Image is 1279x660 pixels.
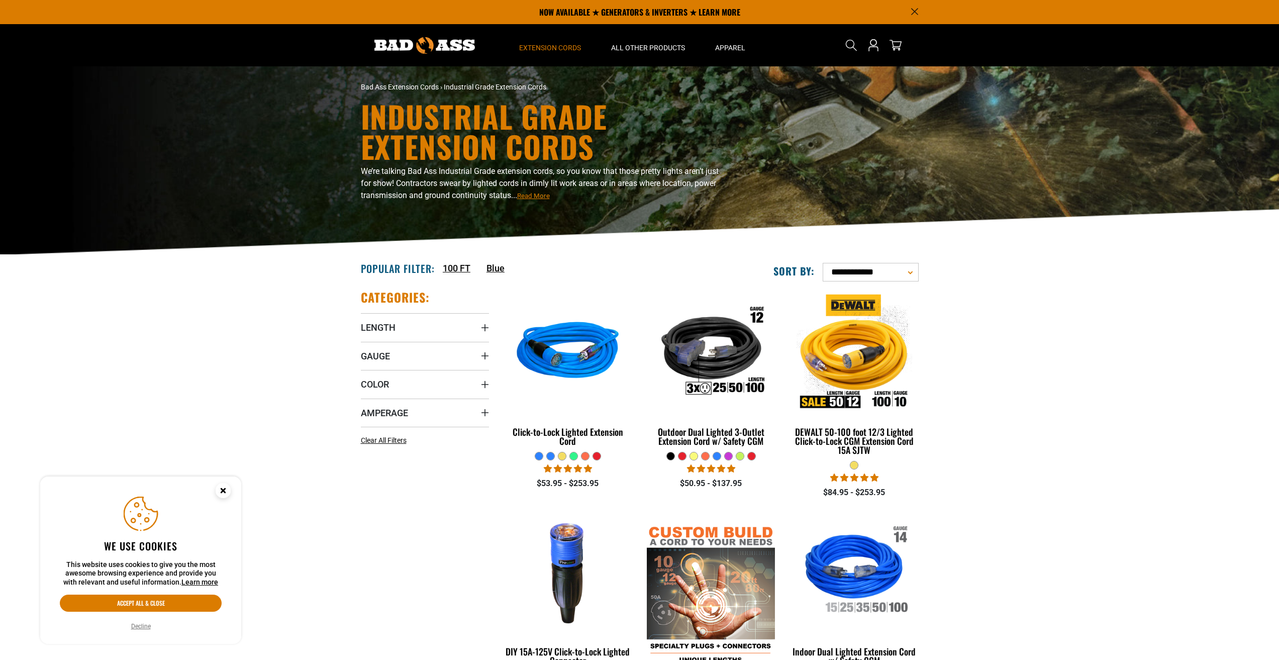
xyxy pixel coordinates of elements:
div: Click-to-Lock Lighted Extension Cord [504,427,632,445]
summary: Extension Cords [504,24,596,66]
span: Read More [517,192,550,200]
a: DEWALT 50-100 foot 12/3 Lighted Click-to-Lock CGM Extension Cord 15A SJTW DEWALT 50-100 foot 12/3... [790,290,918,460]
label: Sort by: [773,264,815,277]
span: 4.84 stars [830,473,878,483]
a: Bad Ass Extension Cords [361,83,439,91]
img: Bad Ass Extension Cords [374,37,475,54]
span: Extension Cords [519,43,581,52]
span: Color [361,379,389,390]
a: blue Click-to-Lock Lighted Extension Cord [504,290,632,451]
img: blue [505,295,631,410]
button: Accept all & close [60,595,222,612]
p: This website uses cookies to give you the most awesome browsing experience and provide you with r... [60,560,222,587]
h2: Popular Filter: [361,262,435,275]
span: Amperage [361,407,408,419]
a: Blue [486,261,505,275]
img: Outdoor Dual Lighted 3-Outlet Extension Cord w/ Safety CGM [648,295,774,410]
span: 4.80 stars [687,464,735,474]
span: Clear All Filters [361,436,407,444]
span: Apparel [715,43,745,52]
img: Indoor Dual Lighted Extension Cord w/ Safety CGM [791,514,918,629]
p: We’re talking Bad Ass Industrial Grade extension cords, so you know that those pretty lights aren... [361,165,728,202]
a: Learn more [181,578,218,586]
div: $53.95 - $253.95 [504,478,632,490]
summary: All Other Products [596,24,700,66]
summary: Gauge [361,342,489,370]
button: Decline [128,621,154,631]
a: 100 FT [443,261,470,275]
h2: We use cookies [60,539,222,552]
span: › [440,83,442,91]
div: $50.95 - $137.95 [647,478,775,490]
summary: Color [361,370,489,398]
summary: Search [843,37,859,53]
summary: Amperage [361,399,489,427]
span: Industrial Grade Extension Cords [444,83,546,91]
div: $84.95 - $253.95 [790,487,918,499]
summary: Apparel [700,24,760,66]
div: Outdoor Dual Lighted 3-Outlet Extension Cord w/ Safety CGM [647,427,775,445]
nav: breadcrumbs [361,82,728,92]
a: Outdoor Dual Lighted 3-Outlet Extension Cord w/ Safety CGM Outdoor Dual Lighted 3-Outlet Extensio... [647,290,775,451]
h1: Industrial Grade Extension Cords [361,101,728,161]
img: DEWALT 50-100 foot 12/3 Lighted Click-to-Lock CGM Extension Cord 15A SJTW [791,295,918,410]
span: Length [361,322,396,333]
aside: Cookie Consent [40,477,241,644]
summary: Length [361,313,489,341]
h2: Categories: [361,290,430,305]
a: Clear All Filters [361,435,411,446]
span: Gauge [361,350,390,362]
img: DIY 15A-125V Click-to-Lock Lighted Connector [505,514,631,629]
span: 4.87 stars [544,464,592,474]
span: All Other Products [611,43,685,52]
div: DEWALT 50-100 foot 12/3 Lighted Click-to-Lock CGM Extension Cord 15A SJTW [790,427,918,454]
